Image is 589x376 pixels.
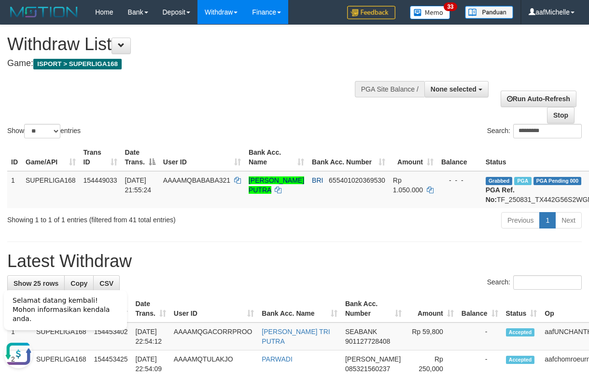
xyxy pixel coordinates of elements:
[170,322,258,350] td: AAAAMQGACORRPROO
[533,177,582,185] span: PGA Pending
[501,91,576,107] a: Run Auto-Refresh
[312,176,323,184] span: BRI
[437,144,482,171] th: Balance
[125,176,152,194] span: [DATE] 21:55:24
[506,356,535,364] span: Accepted
[345,337,390,345] span: Copy 901127728408 to clipboard
[22,144,80,171] th: Game/API: activate to sort column ascending
[33,59,122,69] span: ISPORT > SUPERLIGA168
[547,107,575,123] a: Stop
[345,328,377,336] span: SEABANK
[465,6,513,19] img: panduan.png
[132,322,170,350] td: [DATE] 22:54:12
[163,176,230,184] span: AAAAMQBABABA321
[458,295,502,322] th: Balance: activate to sort column ascending
[355,81,424,97] div: PGA Site Balance /
[308,144,389,171] th: Bank Acc. Number: activate to sort column ascending
[13,15,110,41] span: Selamat datang kembali! Mohon informasikan kendala anda.
[393,176,423,194] span: Rp 1.050.000
[170,295,258,322] th: User ID: activate to sort column ascending
[7,59,383,68] h4: Game:
[24,124,60,138] select: Showentries
[431,85,477,93] span: None selected
[99,280,113,287] span: CSV
[132,295,170,322] th: Date Trans.: activate to sort column ascending
[7,275,65,292] a: Show 25 rows
[514,177,531,185] span: Marked by aafheankoy
[84,176,117,184] span: 154449033
[14,280,58,287] span: Show 25 rows
[262,328,330,345] a: [PERSON_NAME] TRI PUTRA
[389,144,437,171] th: Amount: activate to sort column ascending
[80,144,121,171] th: Trans ID: activate to sort column ascending
[249,176,304,194] a: [PERSON_NAME] PUTRA
[345,355,401,363] span: [PERSON_NAME]
[506,328,535,336] span: Accepted
[486,177,513,185] span: Grabbed
[539,212,556,228] a: 1
[245,144,308,171] th: Bank Acc. Name: activate to sort column ascending
[406,322,458,350] td: Rp 59,800
[7,144,22,171] th: ID
[4,58,33,87] button: Open LiveChat chat widget
[93,275,120,292] a: CSV
[345,365,390,373] span: Copy 085321560237 to clipboard
[513,275,582,290] input: Search:
[555,212,582,228] a: Next
[501,212,540,228] a: Previous
[7,5,81,19] img: MOTION_logo.png
[487,124,582,138] label: Search:
[502,295,541,322] th: Status: activate to sort column ascending
[329,176,385,184] span: Copy 655401020369530 to clipboard
[424,81,489,97] button: None selected
[22,171,80,208] td: SUPERLIGA168
[7,211,238,225] div: Showing 1 to 1 of 1 entries (filtered from 41 total entries)
[121,144,159,171] th: Date Trans.: activate to sort column descending
[513,124,582,138] input: Search:
[7,171,22,208] td: 1
[444,2,457,11] span: 33
[341,295,406,322] th: Bank Acc. Number: activate to sort column ascending
[262,355,293,363] a: PARWADI
[347,6,395,19] img: Feedback.jpg
[7,124,81,138] label: Show entries
[441,175,478,185] div: - - -
[458,322,502,350] td: -
[7,252,582,271] h1: Latest Withdraw
[258,295,341,322] th: Bank Acc. Name: activate to sort column ascending
[487,275,582,290] label: Search:
[410,6,450,19] img: Button%20Memo.svg
[159,144,245,171] th: User ID: activate to sort column ascending
[64,275,94,292] a: Copy
[70,280,87,287] span: Copy
[486,186,515,203] b: PGA Ref. No:
[7,35,383,54] h1: Withdraw List
[406,295,458,322] th: Amount: activate to sort column ascending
